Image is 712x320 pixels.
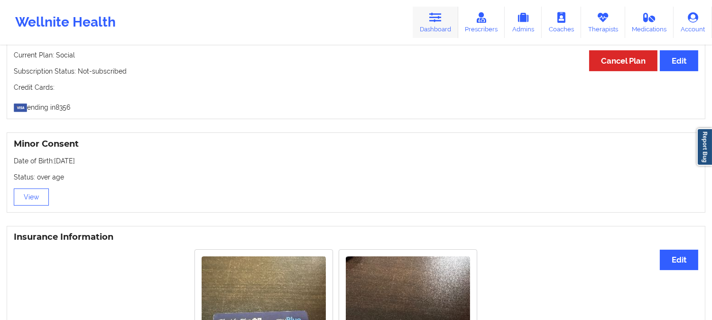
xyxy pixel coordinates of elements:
button: Edit [660,250,698,270]
button: Cancel Plan [589,50,657,71]
p: Current Plan: Social [14,50,698,60]
p: Subscription Status: Not-subscribed [14,66,698,76]
a: Report Bug [697,128,712,166]
p: ending in 8356 [14,99,698,112]
a: Medications [625,7,674,38]
a: Admins [505,7,542,38]
h3: Minor Consent [14,139,698,150]
button: View [14,188,49,206]
p: Credit Cards: [14,83,698,92]
h3: Insurance Information [14,232,698,243]
a: Therapists [581,7,625,38]
a: Coaches [542,7,581,38]
button: Edit [660,50,698,71]
a: Dashboard [413,7,458,38]
a: Account [674,7,712,38]
p: Date of Birth: [DATE] [14,156,698,166]
a: Prescribers [458,7,505,38]
p: Status: over age [14,172,698,182]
